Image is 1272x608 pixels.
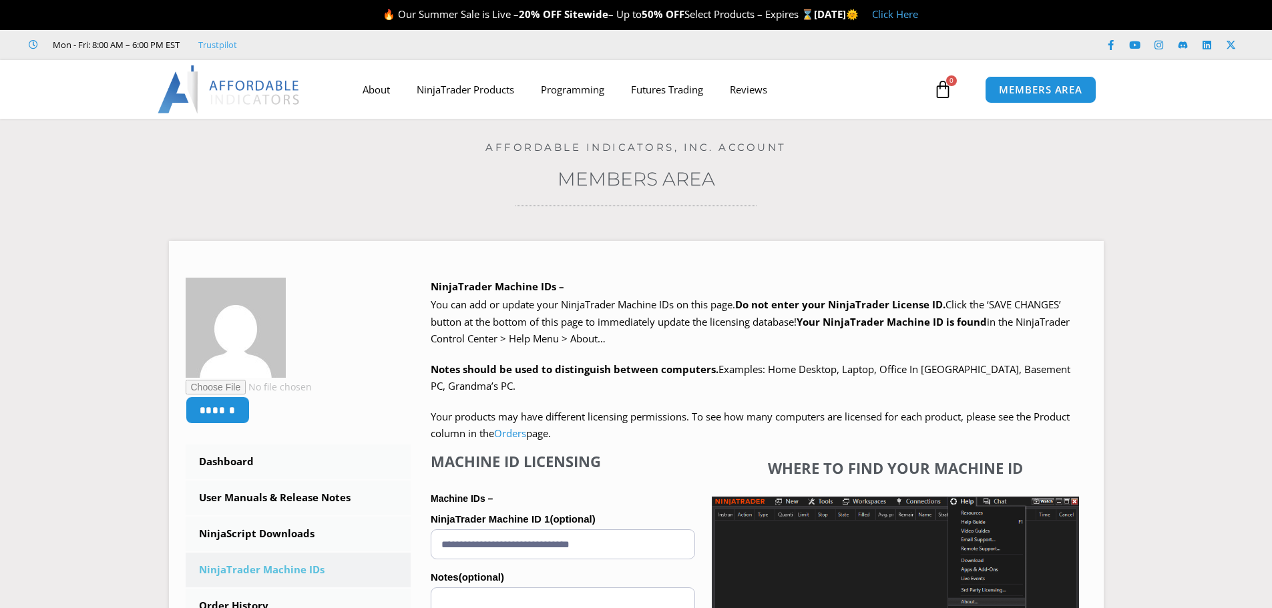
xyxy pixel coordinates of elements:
[349,74,930,105] nav: Menu
[383,7,814,21] span: 🔥 Our Summer Sale is Live – – Up to Select Products – Expires ⌛
[186,444,411,479] a: Dashboard
[642,7,684,21] strong: 50% OFF
[186,553,411,587] a: NinjaTrader Machine IDs
[872,7,918,21] a: Click Here
[431,509,695,529] label: NinjaTrader Machine ID 1
[186,481,411,515] a: User Manuals & Release Notes
[459,571,504,583] span: (optional)
[431,410,1070,440] span: Your products may have different licensing permissions. To see how many computers are licensed fo...
[494,426,526,440] a: Orders
[158,65,301,113] img: LogoAI | Affordable Indicators – NinjaTrader
[431,298,1070,345] span: Click the ‘SAVE CHANGES’ button at the bottom of this page to immediately update the licensing da...
[716,74,781,105] a: Reviews
[618,74,716,105] a: Futures Trading
[519,7,562,21] strong: 20% OFF
[814,7,859,21] strong: [DATE]
[527,74,618,105] a: Programming
[186,278,286,378] img: ce5c3564b8d766905631c1cffdfddf4fd84634b52f3d98752d85c5da480e954d
[431,280,564,293] b: NinjaTrader Machine IDs –
[485,141,787,154] a: Affordable Indicators, Inc. Account
[846,7,859,21] span: 🌞
[797,315,987,328] strong: Your NinjaTrader Machine ID is found
[985,76,1096,103] a: MEMBERS AREA
[946,75,957,86] span: 0
[431,493,493,504] strong: Machine IDs –
[198,37,237,53] a: Trustpilot
[558,168,715,190] a: Members Area
[564,7,608,21] strong: Sitewide
[431,362,1070,393] span: Examples: Home Desktop, Laptop, Office In [GEOGRAPHIC_DATA], Basement PC, Grandma’s PC.
[735,298,945,311] b: Do not enter your NinjaTrader License ID.
[349,74,403,105] a: About
[550,513,595,525] span: (optional)
[431,452,695,470] h4: Machine ID Licensing
[431,362,718,376] strong: Notes should be used to distinguish between computers.
[49,37,180,53] span: Mon - Fri: 8:00 AM – 6:00 PM EST
[431,298,735,311] span: You can add or update your NinjaTrader Machine IDs on this page.
[712,459,1079,477] h4: Where to find your Machine ID
[403,74,527,105] a: NinjaTrader Products
[431,567,695,587] label: Notes
[999,85,1082,95] span: MEMBERS AREA
[913,70,972,109] a: 0
[186,517,411,551] a: NinjaScript Downloads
